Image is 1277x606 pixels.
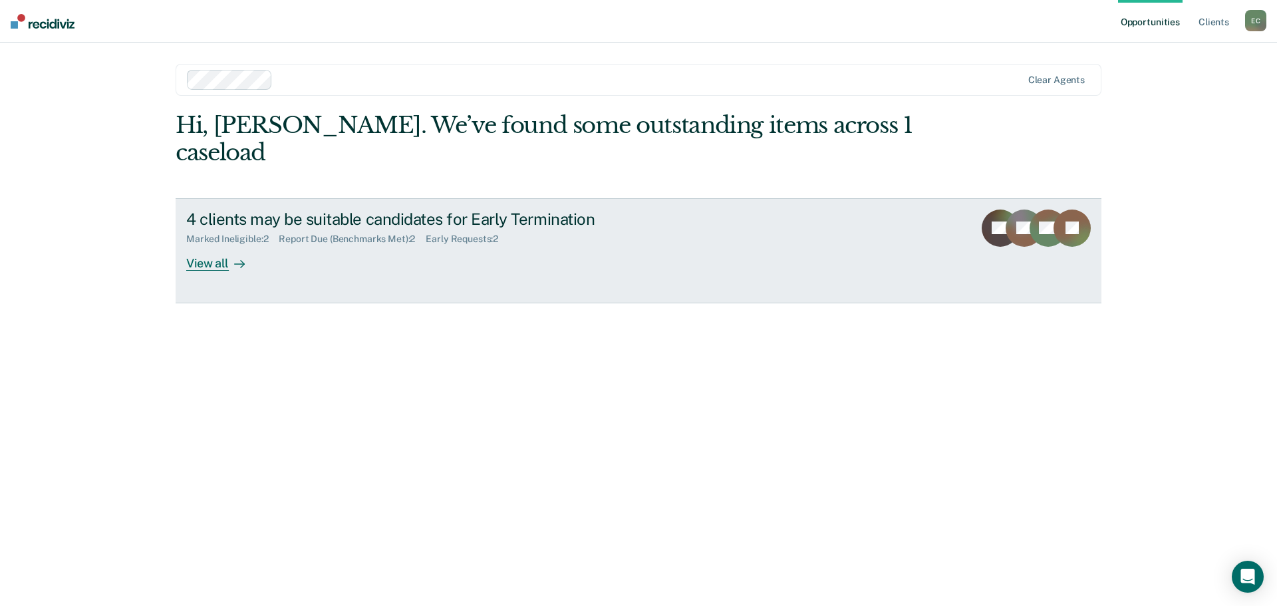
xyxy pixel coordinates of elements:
div: Hi, [PERSON_NAME]. We’ve found some outstanding items across 1 caseload [176,112,917,166]
div: Clear agents [1028,75,1085,86]
div: E C [1245,10,1266,31]
img: Recidiviz [11,14,74,29]
div: Open Intercom Messenger [1232,561,1264,593]
div: Early Requests : 2 [426,233,509,245]
div: View all [186,245,261,271]
div: Marked Ineligible : 2 [186,233,279,245]
div: Report Due (Benchmarks Met) : 2 [279,233,426,245]
div: 4 clients may be suitable candidates for Early Termination [186,210,653,229]
button: EC [1245,10,1266,31]
a: 4 clients may be suitable candidates for Early TerminationMarked Ineligible:2Report Due (Benchmar... [176,198,1101,303]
